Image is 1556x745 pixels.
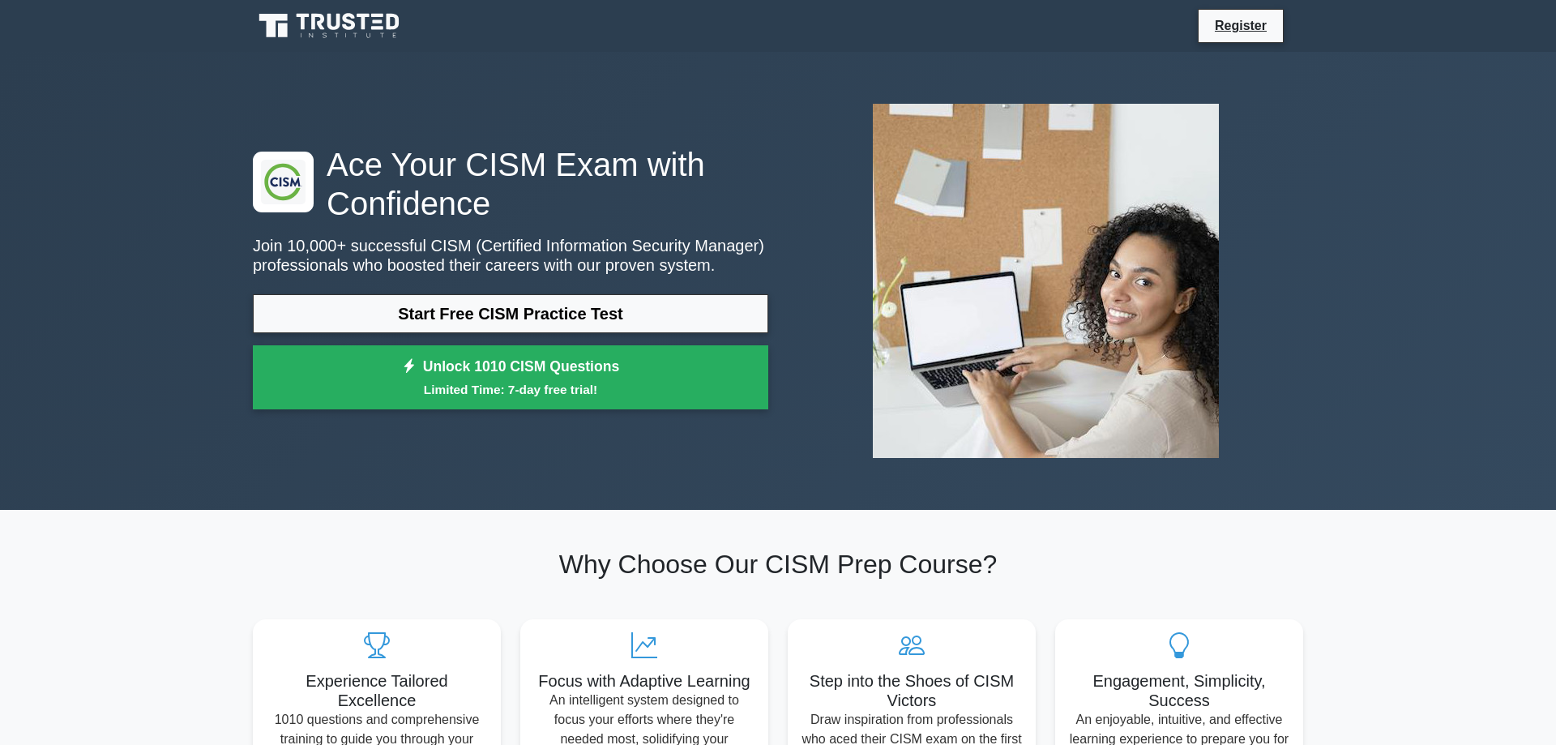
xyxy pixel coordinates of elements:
[1205,15,1276,36] a: Register
[253,549,1303,580] h2: Why Choose Our CISM Prep Course?
[253,236,768,275] p: Join 10,000+ successful CISM (Certified Information Security Manager) professionals who boosted t...
[266,671,488,710] h5: Experience Tailored Excellence
[253,145,768,223] h1: Ace Your CISM Exam with Confidence
[253,345,768,410] a: Unlock 1010 CISM QuestionsLimited Time: 7-day free trial!
[273,380,748,399] small: Limited Time: 7-day free trial!
[1068,671,1290,710] h5: Engagement, Simplicity, Success
[253,294,768,333] a: Start Free CISM Practice Test
[533,671,755,691] h5: Focus with Adaptive Learning
[801,671,1023,710] h5: Step into the Shoes of CISM Victors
